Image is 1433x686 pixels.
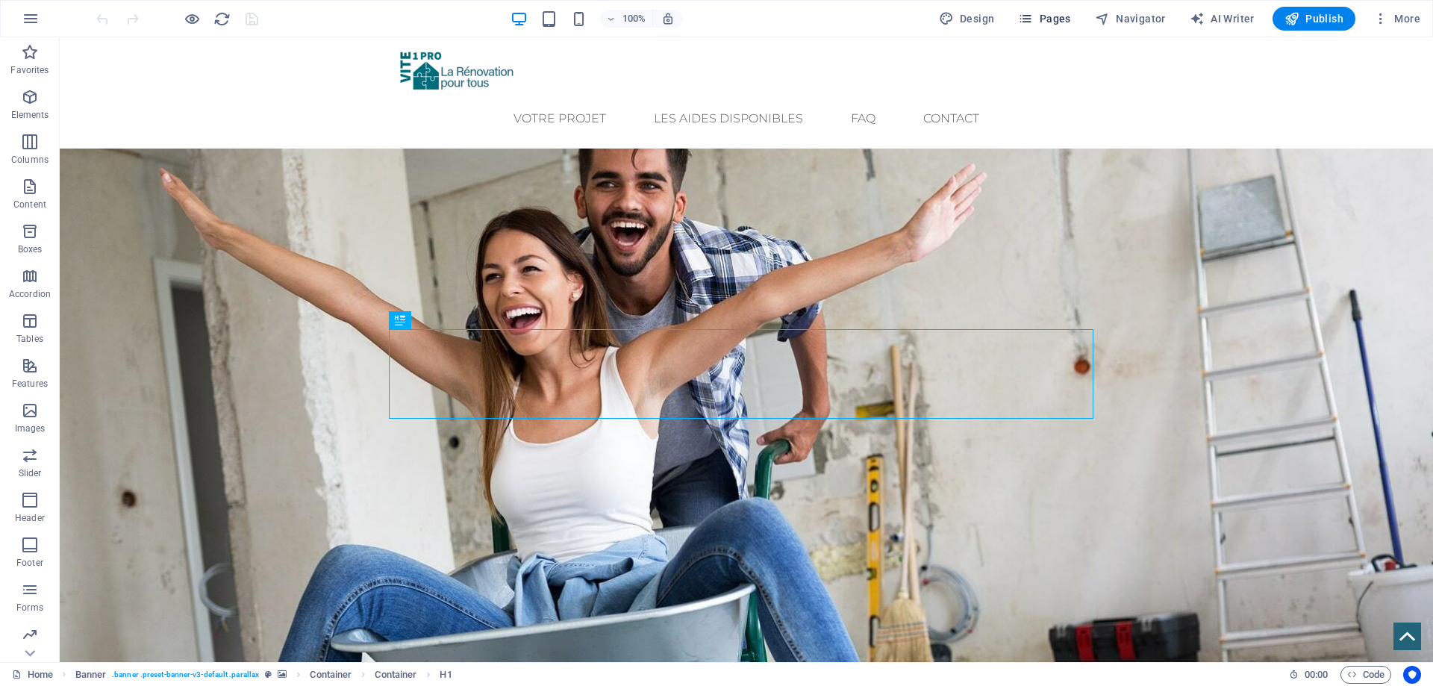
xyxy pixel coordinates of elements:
span: Code [1347,666,1384,684]
h6: 100% [622,10,646,28]
p: Header [15,512,45,524]
p: Features [12,378,48,390]
p: Tables [16,333,43,345]
span: Click to select. Double-click to edit [440,666,452,684]
p: Boxes [18,243,43,255]
p: Content [13,199,46,211]
button: reload [213,10,231,28]
i: This element contains a background [278,670,287,679]
span: Click to select. Double-click to edit [75,666,107,684]
span: Navigator [1095,11,1166,26]
p: Footer [16,557,43,569]
span: Publish [1284,11,1343,26]
p: Slider [19,467,42,479]
button: AI Writer [1184,7,1261,31]
button: Design [933,7,1001,31]
i: This element is a customizable preset [265,670,272,679]
span: : [1315,669,1317,680]
span: Design [939,11,995,26]
button: Code [1340,666,1391,684]
i: On resize automatically adjust zoom level to fit chosen device. [661,12,675,25]
p: Images [15,422,46,434]
button: More [1367,7,1426,31]
span: AI Writer [1190,11,1255,26]
p: Favorites [10,64,49,76]
span: Click to select. Double-click to edit [375,666,416,684]
button: 100% [600,10,653,28]
a: Click to cancel selection. Double-click to open Pages [12,666,53,684]
span: Click to select. Double-click to edit [310,666,352,684]
p: Forms [16,602,43,614]
button: Usercentrics [1403,666,1421,684]
button: Pages [1012,7,1076,31]
span: More [1373,11,1420,26]
span: 00 00 [1305,666,1328,684]
p: Columns [11,154,49,166]
p: Accordion [9,288,51,300]
button: Publish [1273,7,1355,31]
button: Navigator [1089,7,1172,31]
i: Reload page [213,10,231,28]
nav: breadcrumb [75,666,452,684]
button: Click here to leave preview mode and continue editing [183,10,201,28]
h6: Session time [1289,666,1329,684]
span: . banner .preset-banner-v3-default .parallax [112,666,259,684]
p: Elements [11,109,49,121]
span: Pages [1018,11,1070,26]
div: Design (Ctrl+Alt+Y) [933,7,1001,31]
